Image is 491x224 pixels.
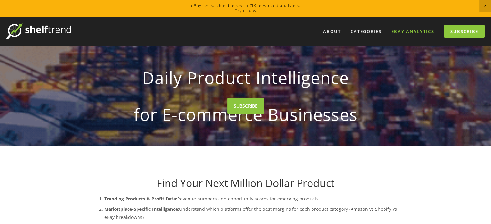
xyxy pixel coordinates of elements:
[346,26,386,37] div: Categories
[102,99,390,130] strong: for E-commerce Businesses
[104,205,400,221] p: Understand which platforms offer the best margins for each product category (Amazon vs Shopify vs...
[235,8,256,14] a: Try it now
[104,206,179,212] strong: Marketplace-Specific Intelligence:
[319,26,345,37] a: About
[104,196,177,202] strong: Trending Products & Profit Data:
[444,25,485,38] a: Subscribe
[227,98,264,114] a: SUBSCRIBE
[102,63,390,93] strong: Daily Product Intelligence
[91,177,400,189] h1: Find Your Next Million Dollar Product
[387,26,438,37] a: eBay Analytics
[6,23,71,39] img: ShelfTrend
[104,195,400,203] p: Revenue numbers and opportunity scores for emerging products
